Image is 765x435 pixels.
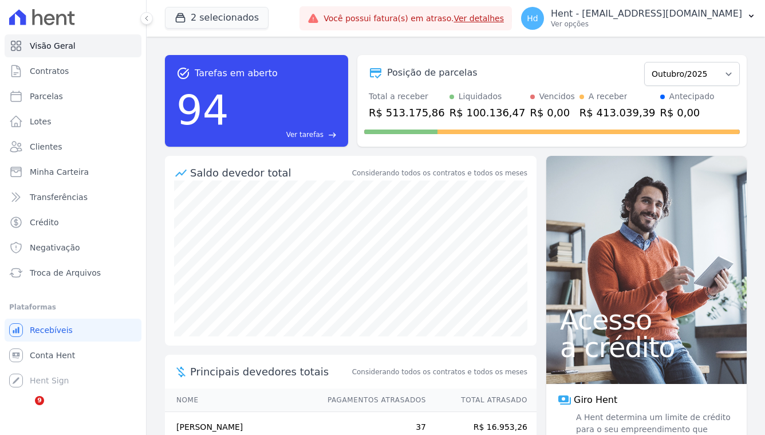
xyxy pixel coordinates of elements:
div: R$ 0,00 [660,105,715,120]
div: Saldo devedor total [190,165,350,181]
span: Minha Carteira [30,166,89,178]
a: Crédito [5,211,141,234]
a: Clientes [5,135,141,158]
span: Negativação [30,242,80,253]
span: Hd [527,14,538,22]
span: a crédito [560,334,733,361]
div: Vencidos [539,91,575,103]
a: Lotes [5,110,141,133]
a: Ver detalhes [454,14,504,23]
button: Hd Hent - [EMAIL_ADDRESS][DOMAIN_NAME] Ver opções [512,2,765,34]
a: Contratos [5,60,141,83]
div: Considerando todos os contratos e todos os meses [352,168,527,178]
div: A receber [589,91,628,103]
a: Visão Geral [5,34,141,57]
span: Transferências [30,191,88,203]
div: R$ 513.175,86 [369,105,445,120]
div: R$ 0,00 [530,105,575,120]
span: Principais devedores totais [190,364,350,379]
span: Recebíveis [30,324,73,336]
a: Parcelas [5,85,141,108]
a: Ver tarefas east [234,130,337,140]
span: Considerando todos os contratos e todos os meses [352,367,527,377]
p: Hent - [EMAIL_ADDRESS][DOMAIN_NAME] [551,8,742,19]
span: Você possui fatura(s) em atraso. [324,13,504,25]
span: Giro Hent [574,393,617,407]
div: Total a receber [369,91,445,103]
span: east [328,131,337,139]
p: Ver opções [551,19,742,29]
a: Negativação [5,236,141,259]
div: Liquidados [459,91,502,103]
div: 94 [176,80,229,140]
a: Minha Carteira [5,160,141,183]
div: Antecipado [669,91,715,103]
div: Plataformas [9,300,137,314]
span: Tarefas em aberto [195,66,278,80]
span: Visão Geral [30,40,76,52]
th: Pagamentos Atrasados [317,389,427,412]
div: R$ 100.136,47 [449,105,526,120]
span: task_alt [176,66,190,80]
th: Total Atrasado [427,389,537,412]
span: Conta Hent [30,350,75,361]
button: 2 selecionados [165,7,269,29]
a: Conta Hent [5,344,141,367]
a: Recebíveis [5,319,141,342]
span: Crédito [30,217,59,228]
span: Ver tarefas [286,130,324,140]
iframe: Intercom live chat [11,396,39,424]
span: Parcelas [30,91,63,102]
th: Nome [165,389,317,412]
span: Acesso [560,306,733,334]
span: Contratos [30,65,69,77]
div: R$ 413.039,39 [579,105,656,120]
span: 9 [35,396,44,405]
span: Troca de Arquivos [30,267,101,279]
span: Lotes [30,116,52,127]
div: Posição de parcelas [387,66,478,80]
a: Troca de Arquivos [5,261,141,284]
a: Transferências [5,186,141,209]
span: Clientes [30,141,62,152]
